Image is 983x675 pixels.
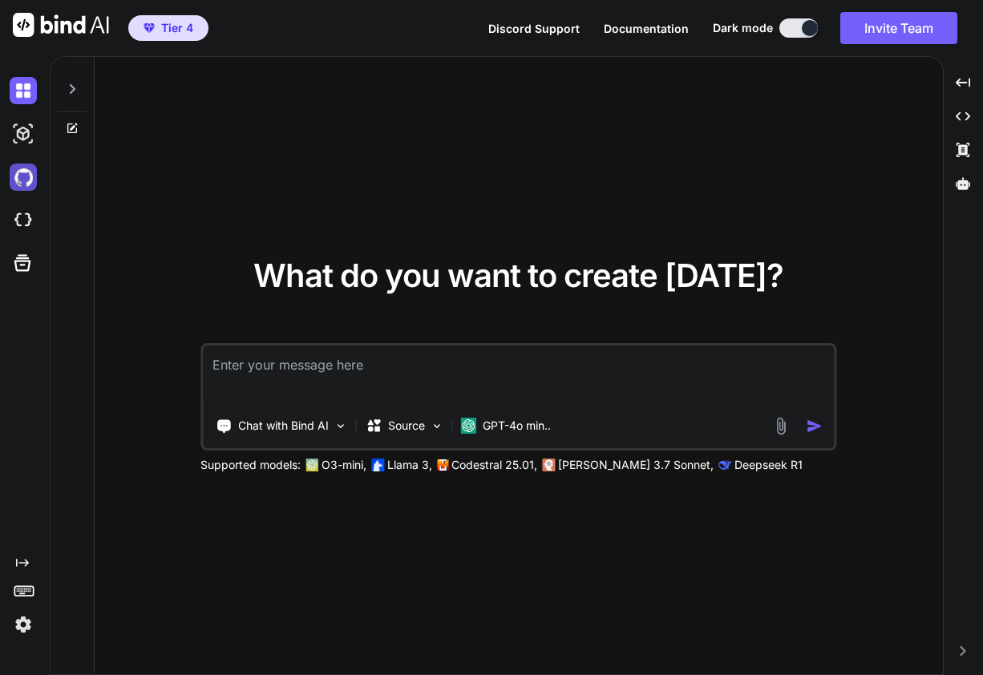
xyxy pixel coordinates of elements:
img: claude [718,459,731,471]
img: Bind AI [13,13,109,37]
p: Chat with Bind AI [238,418,329,434]
button: Invite Team [840,12,957,44]
img: GPT-4 [305,459,318,471]
button: Discord Support [488,20,580,37]
img: Pick Models [430,419,443,433]
p: Llama 3, [387,457,432,473]
img: darkChat [10,77,37,104]
img: Pick Tools [334,419,347,433]
span: What do you want to create [DATE]? [253,256,783,295]
img: GPT-4o mini [460,418,476,434]
button: Documentation [604,20,689,37]
img: settings [10,611,37,638]
p: O3-mini, [322,457,366,473]
p: [PERSON_NAME] 3.7 Sonnet, [558,457,714,473]
img: Llama2 [371,459,384,471]
img: icon [806,418,823,435]
img: cloudideIcon [10,207,37,234]
p: Codestral 25.01, [451,457,537,473]
img: githubDark [10,164,37,191]
img: Mistral-AI [437,459,448,471]
button: premiumTier 4 [128,15,208,41]
span: Documentation [604,22,689,35]
span: Tier 4 [161,20,193,36]
p: Source [388,418,425,434]
p: GPT-4o min.. [483,418,551,434]
p: Supported models: [200,457,301,473]
img: claude [542,459,555,471]
img: attachment [771,417,790,435]
span: Discord Support [488,22,580,35]
p: Deepseek R1 [734,457,803,473]
span: Dark mode [713,20,773,36]
img: premium [144,23,155,33]
img: darkAi-studio [10,120,37,148]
